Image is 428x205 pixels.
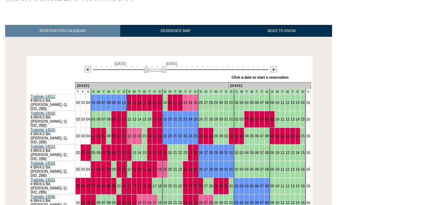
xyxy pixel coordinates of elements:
[178,100,182,105] a: 22
[92,134,96,138] a: 05
[137,100,141,105] a: 14
[229,167,233,171] a: 01
[285,117,289,121] a: 12
[290,117,295,121] a: 13
[290,184,295,188] a: 13
[92,100,96,105] a: 05
[142,184,146,188] a: 15
[219,117,223,121] a: 30
[239,167,243,171] a: 03
[204,167,208,171] a: 27
[127,201,131,205] a: 12
[117,100,121,105] a: 10
[235,184,239,188] a: 02
[137,134,141,138] a: 14
[193,151,197,155] a: 25
[147,100,152,105] a: 16
[101,184,106,188] a: 07
[158,100,162,105] a: 18
[301,100,305,105] a: 15
[306,151,310,155] a: 16
[306,184,310,188] a: 16
[81,117,85,121] a: 03
[290,167,295,171] a: 13
[235,134,239,138] a: 02
[290,151,295,155] a: 13
[158,167,162,171] a: 18
[117,117,121,121] a: 10
[255,184,259,188] a: 06
[239,100,243,105] a: 03
[120,25,231,37] a: RESIDENCE MAP
[255,117,259,121] a: 06
[204,134,208,138] a: 27
[117,134,121,138] a: 10
[76,201,80,205] a: 02
[158,151,162,155] a: 18
[224,167,228,171] a: 31
[229,134,233,138] a: 01
[81,151,85,155] a: 03
[290,100,295,105] a: 13
[112,201,116,205] a: 09
[250,100,254,105] a: 05
[31,111,55,115] a: Trailside 14016
[76,100,80,105] a: 02
[107,184,111,188] a: 08
[127,151,131,155] a: 12
[96,117,100,121] a: 06
[122,184,126,188] a: 11
[122,167,126,171] a: 11
[163,134,167,138] a: 19
[296,100,300,105] a: 14
[163,184,167,188] a: 19
[81,201,85,205] a: 03
[183,184,187,188] a: 23
[132,100,136,105] a: 13
[117,167,121,171] a: 10
[255,151,259,155] a: 06
[204,117,208,121] a: 27
[92,117,96,121] a: 05
[265,100,269,105] a: 08
[31,144,55,148] a: Trailside 14024
[306,117,310,121] a: 16
[193,167,197,171] a: 25
[137,151,141,155] a: 14
[209,184,213,188] a: 28
[239,184,243,188] a: 03
[188,151,192,155] a: 24
[107,151,111,155] a: 08
[153,117,157,121] a: 17
[76,117,80,121] a: 02
[147,134,152,138] a: 16
[188,134,192,138] a: 24
[209,117,213,121] a: 28
[250,117,254,121] a: 05
[153,184,157,188] a: 17
[250,167,254,171] a: 05
[193,117,197,121] a: 25
[275,167,279,171] a: 10
[214,184,218,188] a: 29
[173,134,177,138] a: 21
[76,184,80,188] a: 02
[147,167,152,171] a: 16
[244,151,249,155] a: 04
[188,117,192,121] a: 24
[81,100,85,105] a: 03
[250,151,254,155] a: 05
[132,184,136,188] a: 13
[214,117,218,121] a: 29
[209,167,213,171] a: 28
[96,134,100,138] a: 06
[306,167,310,171] a: 16
[183,134,187,138] a: 23
[168,100,172,105] a: 20
[285,167,289,171] a: 12
[270,151,274,155] a: 09
[224,117,228,121] a: 31
[209,100,213,105] a: 28
[76,167,80,171] a: 02
[101,117,106,121] a: 07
